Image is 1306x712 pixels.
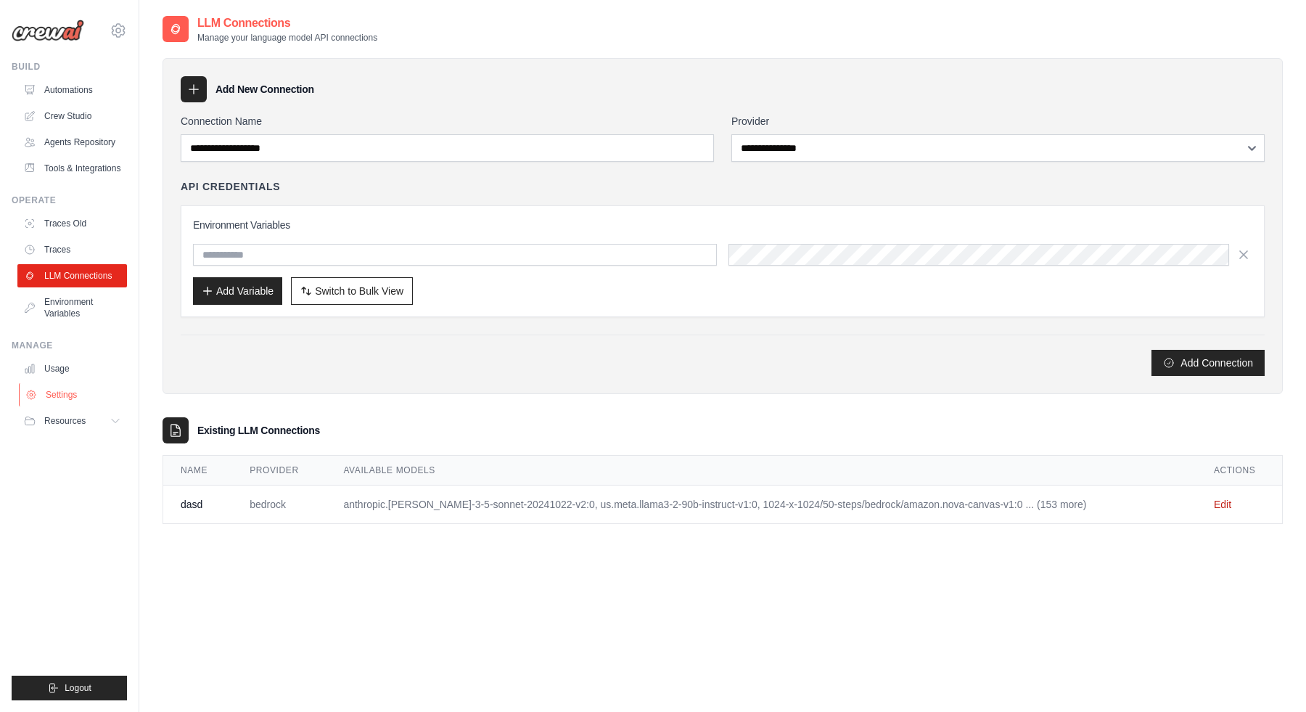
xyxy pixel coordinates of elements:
label: Connection Name [181,114,714,128]
td: dasd [163,486,232,524]
a: LLM Connections [17,264,127,287]
th: Available Models [326,456,1196,486]
a: Agents Repository [17,131,127,154]
a: Usage [17,357,127,380]
th: Provider [232,456,326,486]
a: Edit [1214,499,1231,510]
button: Add Connection [1151,350,1265,376]
button: Add Variable [193,277,282,305]
th: Name [163,456,232,486]
h4: API Credentials [181,179,280,194]
button: Switch to Bulk View [291,277,413,305]
button: Logout [12,676,127,700]
a: Settings [19,383,128,406]
td: anthropic.[PERSON_NAME]-3-5-sonnet-20241022-v2:0, us.meta.llama3-2-90b-instruct-v1:0, 1024-x-1024... [326,486,1196,524]
a: Environment Variables [17,290,127,325]
div: Operate [12,195,127,206]
label: Provider [731,114,1265,128]
div: Manage [12,340,127,351]
td: bedrock [232,486,326,524]
a: Traces Old [17,212,127,235]
h3: Existing LLM Connections [197,423,320,438]
a: Tools & Integrations [17,157,127,180]
h3: Environment Variables [193,218,1252,232]
th: Actions [1196,456,1282,486]
a: Crew Studio [17,105,127,128]
h3: Add New Connection [215,82,314,97]
div: Build [12,61,127,73]
p: Manage your language model API connections [197,32,377,44]
span: Resources [44,415,86,427]
span: Switch to Bulk View [315,284,403,298]
span: Logout [65,682,91,694]
button: Resources [17,409,127,433]
a: Automations [17,78,127,102]
h2: LLM Connections [197,15,377,32]
a: Traces [17,238,127,261]
img: Logo [12,20,84,41]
